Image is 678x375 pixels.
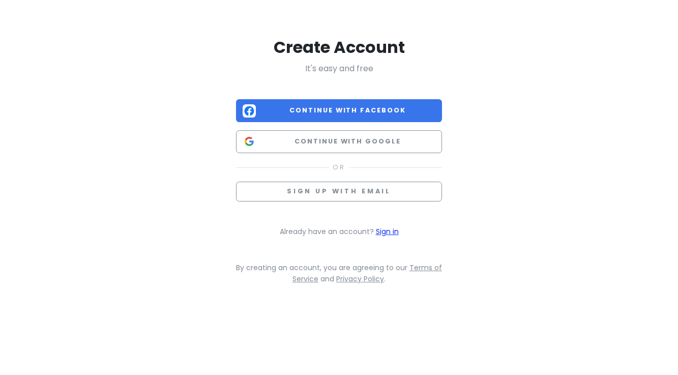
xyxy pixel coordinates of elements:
[236,226,442,237] p: Already have an account?
[243,104,256,118] img: Facebook logo
[376,226,399,237] a: Sign in
[260,136,435,147] span: Continue with Google
[236,62,442,75] p: It's easy and free
[260,105,435,116] span: Continue with Facebook
[243,135,256,148] img: Google logo
[236,37,442,58] h2: Create Account
[336,274,384,284] a: Privacy Policy
[236,130,442,153] button: Continue with Google
[236,99,442,122] button: Continue with Facebook
[287,187,391,195] span: Sign up with email
[236,262,442,285] p: By creating an account, you are agreeing to our and .
[292,263,442,284] a: Terms of Service
[236,182,442,201] button: Sign up with email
